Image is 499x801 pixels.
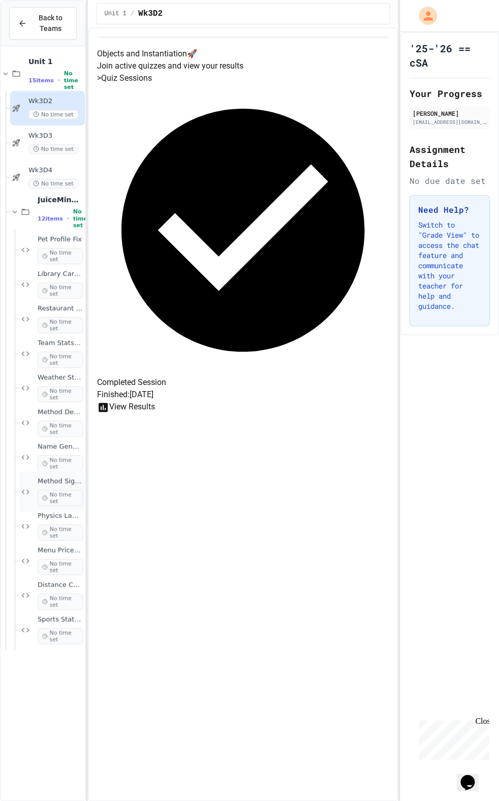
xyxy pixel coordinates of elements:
span: No time set [38,559,83,575]
p: Join active quizzes and view your results [97,60,389,72]
span: No time set [38,421,83,437]
span: No time set [38,386,83,402]
span: Wk3D4 [28,166,83,175]
span: Unit 1 [28,57,83,66]
span: Distance Calculator Fix [38,581,83,589]
span: Menu Price Calculator [38,546,83,555]
span: Unit 1 [105,10,127,18]
h5: > Quiz Sessions [97,72,389,84]
div: [EMAIL_ADDRESS][DOMAIN_NAME] [412,118,487,126]
span: No time set [38,455,83,471]
span: Method Declaration Helper [38,408,83,416]
p: Completed Session [97,376,389,389]
span: Method Signature Fixer [38,477,83,486]
h4: Objects and Instantiation 🚀 [97,48,389,60]
h3: Need Help? [418,204,481,216]
span: Pet Profile Fix [38,235,83,244]
span: No time set [28,179,78,188]
span: • [67,214,69,222]
span: No time set [28,144,78,154]
iframe: chat widget [456,760,489,791]
span: Wk3D2 [138,8,163,20]
h2: Assignment Details [409,142,490,171]
div: [PERSON_NAME] [412,109,487,118]
p: Switch to "Grade View" to access the chat feature and communicate with your teacher for help and ... [418,220,481,311]
h2: Your Progress [409,86,490,101]
div: My Account [408,4,440,27]
span: • [58,76,60,84]
span: 12 items [38,215,63,222]
span: No time set [38,524,83,540]
span: No time set [38,248,83,264]
p: Finished: [DATE] [97,389,389,401]
span: Physics Lab Simulator [38,511,83,520]
div: Chat with us now!Close [4,4,70,65]
iframe: chat widget [415,716,489,759]
span: Name Generator Tool [38,442,83,451]
span: No time set [38,628,83,644]
span: No time set [38,490,83,506]
span: No time set [38,351,83,368]
span: Team Stats Calculator [38,339,83,347]
span: Restaurant Order System [38,304,83,313]
span: Weather Station Debugger [38,373,83,382]
span: No time set [38,282,83,299]
span: JuiceMind unit1AddEx = new JuiceMind(); [38,195,83,204]
span: 15 items [28,77,54,84]
span: No time set [38,593,83,610]
span: / [131,10,134,18]
span: No time set [28,110,78,119]
span: No time set [64,70,83,90]
div: No due date set [409,175,490,187]
span: No time set [73,208,87,229]
span: Wk3D3 [28,132,83,140]
h1: '25-'26 == cSA [409,41,490,70]
button: Back to Teams [9,7,77,40]
span: Wk3D2 [28,97,83,106]
button: View Results [97,401,155,413]
span: Library Card Creator [38,270,83,278]
span: Sports Stats Hub [38,615,83,624]
span: No time set [38,317,83,333]
span: Back to Teams [33,13,68,34]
